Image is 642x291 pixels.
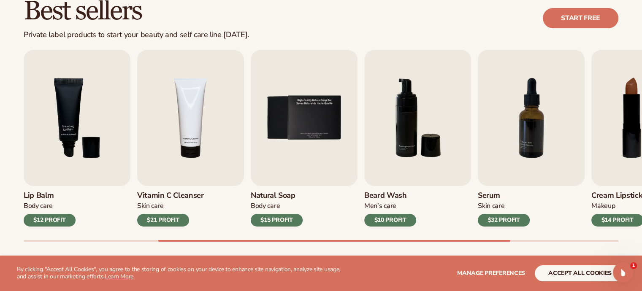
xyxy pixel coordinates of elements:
[251,202,303,210] div: Body Care
[630,262,637,269] span: 1
[457,265,525,281] button: Manage preferences
[24,202,76,210] div: Body Care
[24,30,249,40] div: Private label products to start your beauty and self care line [DATE].
[364,50,471,226] a: 6 / 9
[251,50,358,226] a: 5 / 9
[137,191,204,200] h3: Vitamin C Cleanser
[364,214,416,226] div: $10 PROFIT
[137,50,244,226] a: 4 / 9
[543,8,618,28] a: Start free
[535,265,625,281] button: accept all cookies
[24,191,76,200] h3: Lip Balm
[251,214,303,226] div: $15 PROFIT
[457,269,525,277] span: Manage preferences
[251,191,303,200] h3: Natural Soap
[137,202,204,210] div: Skin Care
[17,266,350,280] p: By clicking "Accept All Cookies", you agree to the storing of cookies on your device to enhance s...
[613,262,633,283] iframe: Intercom live chat
[478,202,530,210] div: Skin Care
[478,191,530,200] h3: Serum
[478,214,530,226] div: $32 PROFIT
[24,50,130,226] a: 3 / 9
[137,214,189,226] div: $21 PROFIT
[364,191,416,200] h3: Beard Wash
[105,272,133,280] a: Learn More
[364,202,416,210] div: Men’s Care
[478,50,585,226] a: 7 / 9
[24,214,76,226] div: $12 PROFIT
